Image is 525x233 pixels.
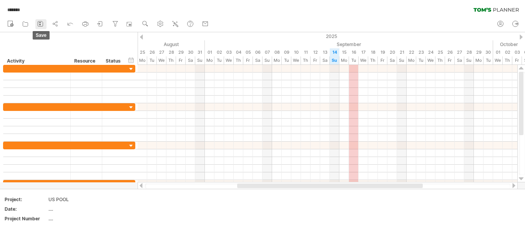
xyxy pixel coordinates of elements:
[503,56,512,64] div: Thursday, 2 October 2025
[48,206,113,212] div: ....
[253,48,262,56] div: Saturday, 6 September 2025
[320,48,330,56] div: Saturday, 13 September 2025
[186,56,195,64] div: Saturday, 30 August 2025
[368,48,378,56] div: Thursday, 18 September 2025
[359,56,368,64] div: Wednesday, 17 September 2025
[320,56,330,64] div: Saturday, 13 September 2025
[368,56,378,64] div: Thursday, 18 September 2025
[48,196,113,203] div: US POOL
[455,56,464,64] div: Saturday, 27 September 2025
[253,56,262,64] div: Saturday, 6 September 2025
[464,56,474,64] div: Sunday, 28 September 2025
[483,48,493,56] div: Tuesday, 30 September 2025
[205,56,214,64] div: Monday, 1 September 2025
[397,48,407,56] div: Sunday, 21 September 2025
[464,48,474,56] div: Sunday, 28 September 2025
[445,56,455,64] div: Friday, 26 September 2025
[282,56,291,64] div: Tuesday, 9 September 2025
[483,56,493,64] div: Tuesday, 30 September 2025
[426,48,435,56] div: Wednesday, 24 September 2025
[5,215,47,222] div: Project Number
[214,48,224,56] div: Tuesday, 2 September 2025
[176,48,186,56] div: Friday, 29 August 2025
[243,56,253,64] div: Friday, 5 September 2025
[138,48,147,56] div: Monday, 25 August 2025
[474,56,483,64] div: Monday, 29 September 2025
[301,48,311,56] div: Thursday, 11 September 2025
[330,56,339,64] div: Sunday, 14 September 2025
[512,56,522,64] div: Friday, 3 October 2025
[407,48,416,56] div: Monday, 22 September 2025
[282,48,291,56] div: Tuesday, 9 September 2025
[339,56,349,64] div: Monday, 15 September 2025
[7,57,66,65] div: Activity
[5,196,47,203] div: Project:
[234,48,243,56] div: Thursday, 4 September 2025
[35,19,47,29] a: save
[186,48,195,56] div: Saturday, 30 August 2025
[416,48,426,56] div: Tuesday, 23 September 2025
[311,48,320,56] div: Friday, 12 September 2025
[311,56,320,64] div: Friday, 12 September 2025
[224,56,234,64] div: Wednesday, 3 September 2025
[166,56,176,64] div: Thursday, 28 August 2025
[195,56,205,64] div: Sunday, 31 August 2025
[262,56,272,64] div: Sunday, 7 September 2025
[435,56,445,64] div: Thursday, 25 September 2025
[387,56,397,64] div: Saturday, 20 September 2025
[339,48,349,56] div: Monday, 15 September 2025
[33,31,50,40] span: save
[455,48,464,56] div: Saturday, 27 September 2025
[416,56,426,64] div: Tuesday, 23 September 2025
[378,48,387,56] div: Friday, 19 September 2025
[224,48,234,56] div: Wednesday, 3 September 2025
[330,48,339,56] div: Sunday, 14 September 2025
[157,48,166,56] div: Wednesday, 27 August 2025
[166,48,176,56] div: Thursday, 28 August 2025
[359,48,368,56] div: Wednesday, 17 September 2025
[301,56,311,64] div: Thursday, 11 September 2025
[407,56,416,64] div: Monday, 22 September 2025
[205,40,493,48] div: September 2025
[349,56,359,64] div: Tuesday, 16 September 2025
[106,57,123,65] div: Status
[426,56,435,64] div: Wednesday, 24 September 2025
[291,48,301,56] div: Wednesday, 10 September 2025
[205,48,214,56] div: Monday, 1 September 2025
[272,56,282,64] div: Monday, 8 September 2025
[176,56,186,64] div: Friday, 29 August 2025
[445,48,455,56] div: Friday, 26 September 2025
[291,56,301,64] div: Wednesday, 10 September 2025
[243,48,253,56] div: Friday, 5 September 2025
[397,56,407,64] div: Sunday, 21 September 2025
[378,56,387,64] div: Friday, 19 September 2025
[503,48,512,56] div: Thursday, 2 October 2025
[435,48,445,56] div: Thursday, 25 September 2025
[48,215,113,222] div: ....
[5,206,47,212] div: Date:
[195,48,205,56] div: Sunday, 31 August 2025
[474,48,483,56] div: Monday, 29 September 2025
[147,56,157,64] div: Tuesday, 26 August 2025
[262,48,272,56] div: Sunday, 7 September 2025
[493,56,503,64] div: Wednesday, 1 October 2025
[512,48,522,56] div: Friday, 3 October 2025
[387,48,397,56] div: Saturday, 20 September 2025
[234,56,243,64] div: Thursday, 4 September 2025
[214,56,224,64] div: Tuesday, 2 September 2025
[138,56,147,64] div: Monday, 25 August 2025
[349,48,359,56] div: Tuesday, 16 September 2025
[493,48,503,56] div: Wednesday, 1 October 2025
[147,48,157,56] div: Tuesday, 26 August 2025
[157,56,166,64] div: Wednesday, 27 August 2025
[272,48,282,56] div: Monday, 8 September 2025
[74,57,98,65] div: Resource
